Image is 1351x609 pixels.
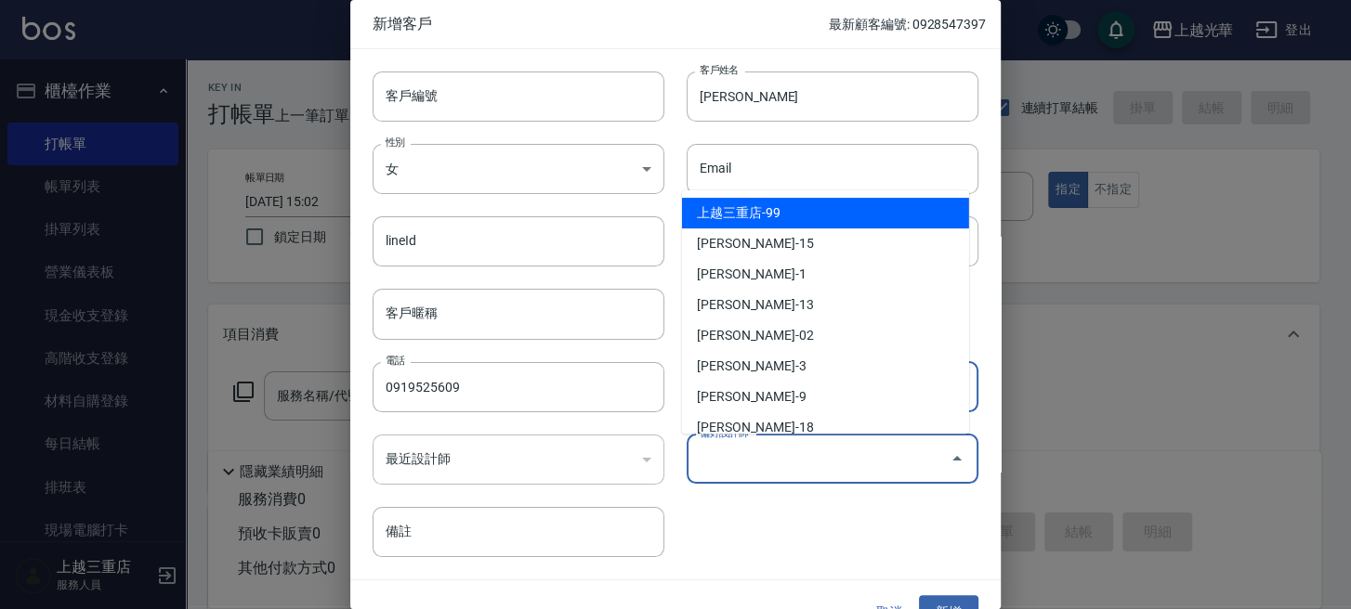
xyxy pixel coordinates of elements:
li: [PERSON_NAME]-13 [682,290,969,320]
li: [PERSON_NAME]-02 [682,320,969,351]
li: [PERSON_NAME]-9 [682,382,969,412]
li: [PERSON_NAME]-18 [682,412,969,443]
label: 偏好設計師 [700,426,748,440]
label: 客戶姓名 [700,63,739,77]
div: 女 [373,144,664,194]
li: 上越三重店-99 [682,198,969,228]
label: 性別 [386,136,405,149]
li: [PERSON_NAME]-15 [682,228,969,259]
li: [PERSON_NAME]-1 [682,259,969,290]
button: Close [942,444,972,473]
p: 最新顧客編號: 0928547397 [829,15,986,34]
span: 新增客戶 [373,15,829,33]
label: 電話 [386,354,405,368]
li: [PERSON_NAME]-3 [682,351,969,382]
